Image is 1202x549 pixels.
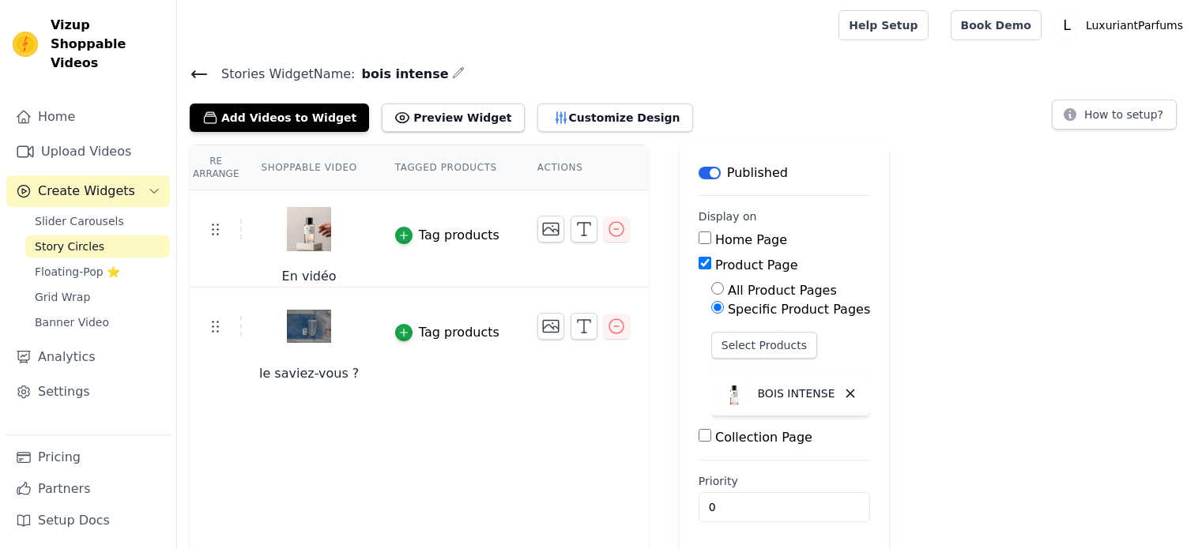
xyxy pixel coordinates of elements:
[6,505,170,536] a: Setup Docs
[1052,111,1177,126] a: How to setup?
[242,145,375,190] th: Shoppable Video
[715,258,798,273] label: Product Page
[25,235,170,258] a: Story Circles
[35,264,120,280] span: Floating-Pop ⭐
[6,442,170,473] a: Pricing
[1052,100,1177,130] button: How to setup?
[376,145,518,190] th: Tagged Products
[537,216,564,243] button: Change Thumbnail
[1080,11,1189,39] p: LuxuriantParfums
[287,288,331,364] img: vizup-images-c936.png
[25,261,170,283] a: Floating-Pop ⭐
[711,332,817,359] button: Select Products
[25,311,170,333] a: Banner Video
[699,209,757,224] legend: Display on
[25,210,170,232] a: Slider Carousels
[728,283,837,298] label: All Product Pages
[190,103,369,132] button: Add Videos to Widget
[728,302,870,317] label: Specific Product Pages
[6,473,170,505] a: Partners
[6,136,170,167] a: Upload Videos
[38,182,135,201] span: Create Widgets
[718,378,749,409] img: BOIS INTENSE
[715,232,787,247] label: Home Page
[1063,17,1071,33] text: L
[837,380,864,407] button: Delete widget
[35,289,90,305] span: Grid Wrap
[51,16,164,73] span: Vizup Shoppable Videos
[727,164,788,182] p: Published
[452,63,465,85] div: Edit Name
[951,10,1042,40] a: Book Demo
[287,191,331,267] img: vizup-images-9fb6.png
[243,267,375,286] div: En vidéo
[419,323,499,342] div: Tag products
[537,103,693,132] button: Customize Design
[6,101,170,133] a: Home
[25,286,170,308] a: Grid Wrap
[13,32,38,57] img: Vizup
[6,341,170,373] a: Analytics
[190,145,242,190] th: Re Arrange
[838,10,928,40] a: Help Setup
[419,226,499,245] div: Tag products
[243,364,375,383] div: le saviez-vous ?
[1054,11,1189,39] button: L LuxuriantParfums
[6,175,170,207] button: Create Widgets
[395,226,499,245] button: Tag products
[35,314,109,330] span: Banner Video
[758,385,835,401] p: BOIS INTENSE
[537,313,564,340] button: Change Thumbnail
[35,239,104,254] span: Story Circles
[518,145,648,190] th: Actions
[395,323,499,342] button: Tag products
[6,376,170,408] a: Settings
[715,430,812,445] label: Collection Page
[699,473,870,489] label: Priority
[35,213,124,229] span: Slider Carousels
[355,65,448,84] span: bois intense
[382,103,524,132] button: Preview Widget
[209,65,355,84] span: Stories Widget Name:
